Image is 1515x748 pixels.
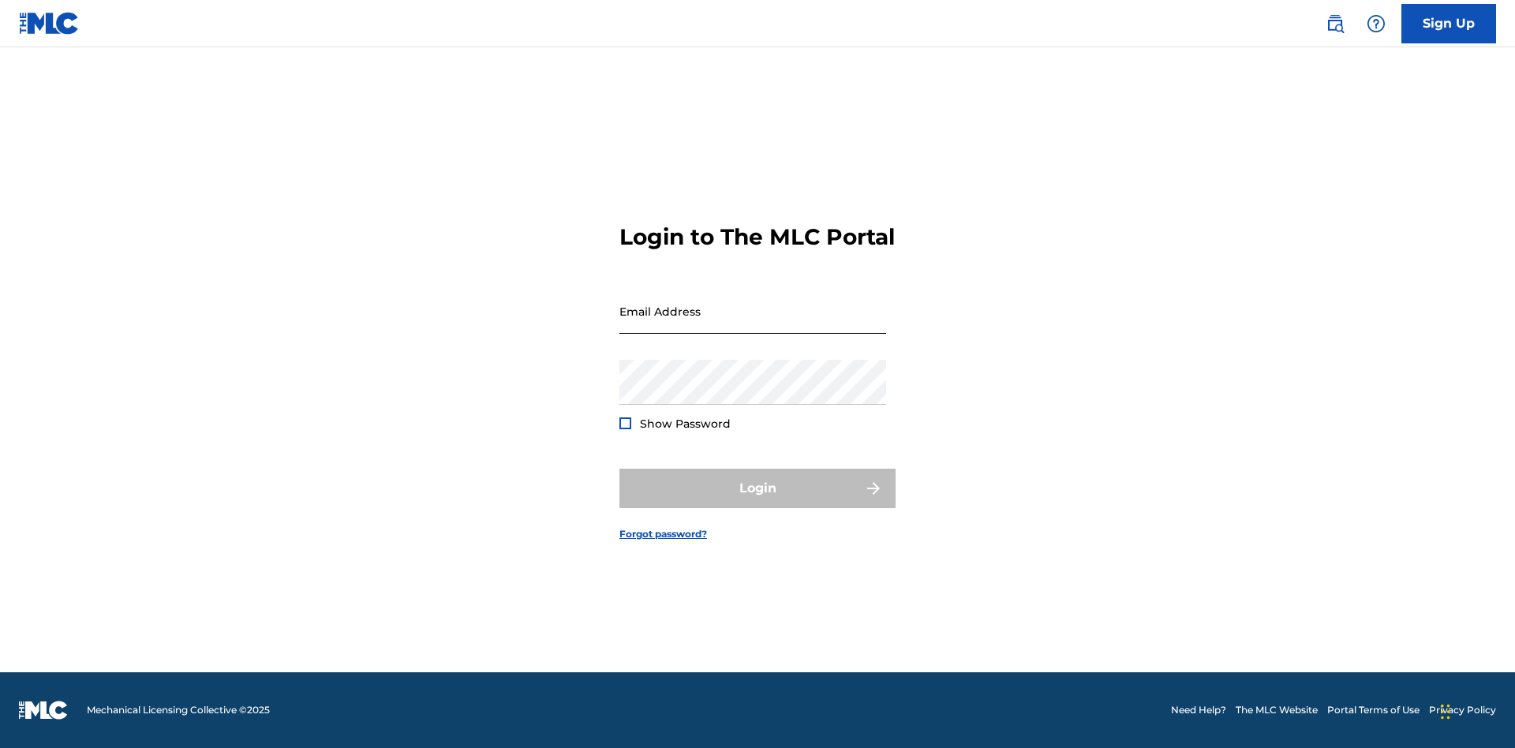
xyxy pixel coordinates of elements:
a: Privacy Policy [1429,703,1496,717]
iframe: Chat Widget [1436,672,1515,748]
div: Drag [1441,688,1450,735]
a: Sign Up [1401,4,1496,43]
img: logo [19,701,68,720]
div: Help [1360,8,1392,39]
img: search [1326,14,1345,33]
h3: Login to The MLC Portal [619,223,895,251]
a: The MLC Website [1236,703,1318,717]
a: Forgot password? [619,527,707,541]
img: help [1367,14,1386,33]
a: Public Search [1319,8,1351,39]
a: Portal Terms of Use [1327,703,1420,717]
a: Need Help? [1171,703,1226,717]
span: Show Password [640,417,731,431]
img: MLC Logo [19,12,80,35]
span: Mechanical Licensing Collective © 2025 [87,703,270,717]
